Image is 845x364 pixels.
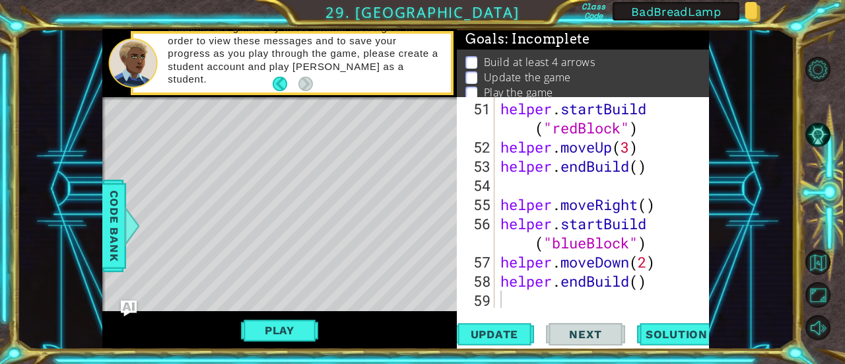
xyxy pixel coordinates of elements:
p: Play the game [484,85,553,100]
span: Update [457,328,532,341]
button: Next [298,77,313,91]
p: Build at least 4 arrows [484,55,595,69]
span: Code Bank [104,186,125,266]
button: Back [273,77,298,91]
div: 56 [459,214,494,252]
button: Mute [805,315,831,341]
span: Solution [632,328,721,341]
button: Update [455,322,534,347]
a: Back to Map [807,246,845,279]
button: AI Hint [805,122,831,148]
button: Solution [637,322,716,347]
div: 55 [459,195,494,214]
div: 53 [459,157,494,176]
button: Ask AI [121,301,137,316]
span: Next [556,328,615,341]
div: 54 [459,176,494,195]
span: Goals [465,31,590,48]
label: Class Code [580,2,607,20]
div: 58 [459,272,494,291]
button: Play [241,318,318,343]
span: : Incomplete [505,31,590,47]
p: Update the game [484,70,571,85]
button: Next [546,322,625,347]
button: Maximize Browser [805,282,831,308]
p: Students are guided by these tutorial messages. In order to view these messages and to save your ... [168,21,441,86]
div: 51 [459,99,494,137]
img: Copy class code [745,2,760,22]
button: Level Options [805,57,831,83]
button: Back to Map [805,250,831,275]
div: 59 [459,291,494,310]
div: 52 [459,137,494,157]
div: 57 [459,252,494,272]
